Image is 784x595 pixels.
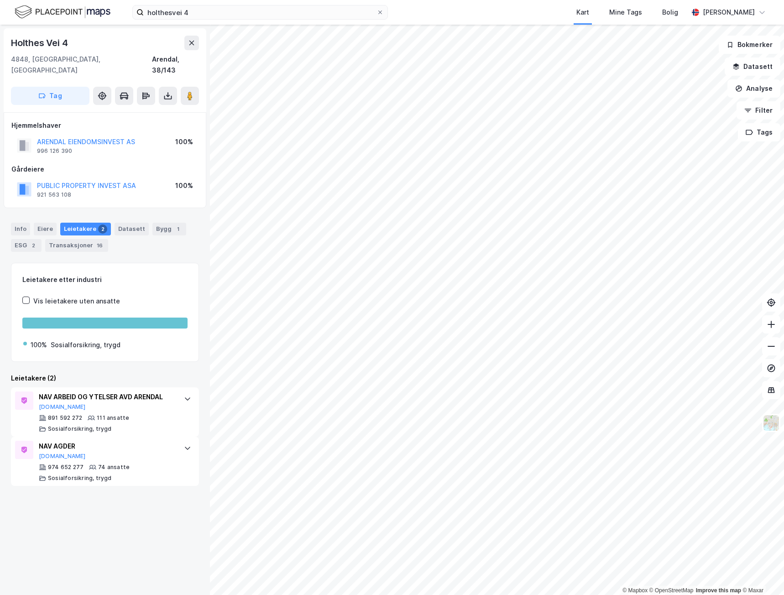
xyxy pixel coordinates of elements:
[48,475,112,482] div: Sosialforsikring, trygd
[37,147,72,155] div: 996 126 390
[39,391,175,402] div: NAV ARBEID OG YTELSER AVD ARENDAL
[763,414,780,432] img: Z
[703,7,755,18] div: [PERSON_NAME]
[719,36,780,54] button: Bokmerker
[737,101,780,120] button: Filter
[48,414,82,422] div: 891 592 272
[11,223,30,235] div: Info
[152,54,199,76] div: Arendal, 38/143
[696,587,741,594] a: Improve this map
[95,241,105,250] div: 16
[34,223,57,235] div: Eiere
[144,5,376,19] input: Søk på adresse, matrikkel, gårdeiere, leietakere eller personer
[725,57,780,76] button: Datasett
[11,239,42,252] div: ESG
[115,223,149,235] div: Datasett
[175,136,193,147] div: 100%
[738,551,784,595] div: Kontrollprogram for chat
[738,123,780,141] button: Tags
[152,223,186,235] div: Bygg
[48,425,112,433] div: Sosialforsikring, trygd
[29,241,38,250] div: 2
[11,120,199,131] div: Hjemmelshaver
[738,551,784,595] iframe: Chat Widget
[11,87,89,105] button: Tag
[98,464,130,471] div: 74 ansatte
[662,7,678,18] div: Bolig
[622,587,648,594] a: Mapbox
[60,223,111,235] div: Leietakere
[22,274,188,285] div: Leietakere etter industri
[11,373,199,384] div: Leietakere (2)
[39,441,175,452] div: NAV AGDER
[727,79,780,98] button: Analyse
[576,7,589,18] div: Kart
[11,164,199,175] div: Gårdeiere
[39,453,86,460] button: [DOMAIN_NAME]
[15,4,110,20] img: logo.f888ab2527a4732fd821a326f86c7f29.svg
[51,339,120,350] div: Sosialforsikring, trygd
[11,54,152,76] div: 4848, [GEOGRAPHIC_DATA], [GEOGRAPHIC_DATA]
[98,224,107,234] div: 2
[173,224,183,234] div: 1
[97,414,129,422] div: 111 ansatte
[39,403,86,411] button: [DOMAIN_NAME]
[649,587,694,594] a: OpenStreetMap
[609,7,642,18] div: Mine Tags
[37,191,71,198] div: 921 563 108
[45,239,108,252] div: Transaksjoner
[48,464,84,471] div: 974 652 277
[33,296,120,307] div: Vis leietakere uten ansatte
[31,339,47,350] div: 100%
[175,180,193,191] div: 100%
[11,36,69,50] div: Holthes Vei 4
